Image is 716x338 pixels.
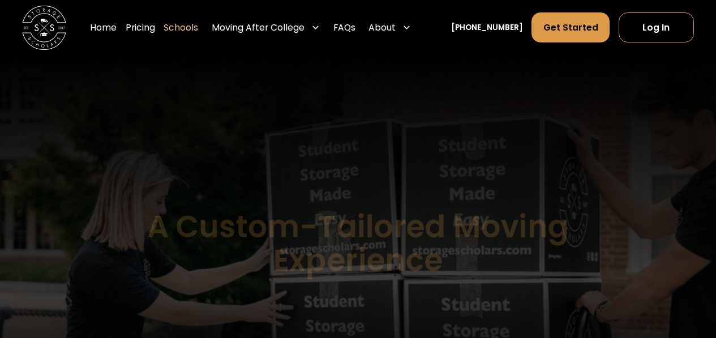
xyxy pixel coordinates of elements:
[92,210,623,277] h1: A Custom-Tailored Moving Experience
[22,6,66,50] img: Storage Scholars main logo
[364,12,415,44] div: About
[90,12,117,44] a: Home
[368,21,396,34] div: About
[207,12,324,44] div: Moving After College
[333,12,355,44] a: FAQs
[619,12,694,42] a: Log In
[451,22,523,34] a: [PHONE_NUMBER]
[164,12,198,44] a: Schools
[126,12,155,44] a: Pricing
[212,21,305,34] div: Moving After College
[531,12,610,42] a: Get Started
